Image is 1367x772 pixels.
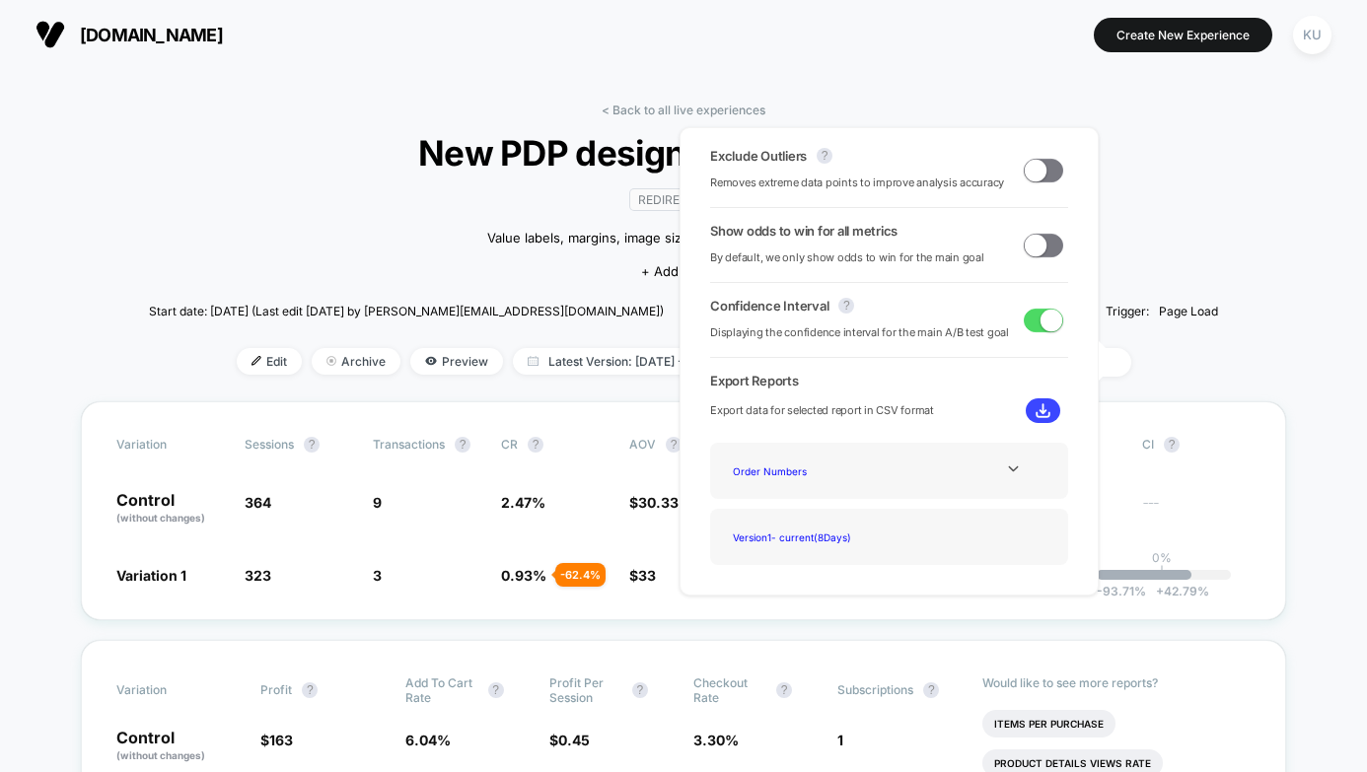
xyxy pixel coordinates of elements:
span: -93.71 % [1097,584,1146,598]
span: Removes extreme data points to improve analysis accuracy [710,174,1004,192]
span: Variation [116,437,225,453]
span: + Add Images [641,263,726,279]
img: Visually logo [36,20,65,49]
span: 323 [245,567,271,584]
span: (without changes) [116,512,205,524]
span: 30.33 [638,494,679,511]
span: Start date: [DATE] (Last edit [DATE] by [PERSON_NAME][EMAIL_ADDRESS][DOMAIN_NAME]) [149,304,664,318]
div: Version 1 - current ( 8 Days) [725,524,883,550]
span: 1 [837,732,843,748]
span: Latest Version: [DATE] - [DATE] [513,348,759,375]
span: Value labels, margins, image size, gum image and other edits [487,229,861,248]
span: 6.04 % [405,732,451,748]
span: Archive [312,348,400,375]
p: Control [116,730,241,763]
span: Exclude Outliers [710,148,807,164]
button: ? [838,298,854,314]
span: Preview [410,348,503,375]
span: + [1156,584,1164,598]
span: Edit [237,348,302,375]
span: Checkout Rate [693,675,766,705]
span: $ [260,732,293,748]
p: 0% [1152,550,1172,565]
button: KU [1287,15,1337,55]
span: 42.79 % [1146,584,1209,598]
span: $ [629,567,656,584]
span: --- [1142,497,1251,526]
div: Order Numbers [725,457,883,484]
a: < Back to all live experiences [602,103,765,117]
span: Displaying the confidence interval for the main A/B test goal [710,323,1009,342]
span: Export Reports [710,373,1068,388]
button: ? [923,682,939,698]
img: calendar [528,356,539,366]
span: CI [1142,437,1251,453]
button: ? [455,437,470,453]
div: - 62.4 % [555,563,606,587]
span: Profit Per Session [549,675,622,705]
span: Export data for selected report in CSV format [710,401,934,420]
span: Page Load [1159,304,1218,318]
span: $ [549,732,590,748]
span: [DOMAIN_NAME] [80,25,223,45]
button: Create New Experience [1094,18,1272,52]
span: 0.45 [558,732,590,748]
span: 33 [638,567,656,584]
p: | [1160,565,1164,580]
p: Would like to see more reports? [982,675,1252,690]
span: Subscriptions [837,682,913,697]
span: 2.47 % [501,494,545,511]
span: (without changes) [116,749,205,761]
span: 3 [373,567,382,584]
img: download [1036,403,1050,418]
span: Profit [260,682,292,697]
span: 364 [245,494,271,511]
span: 0.93 % [501,567,546,584]
span: Sessions [245,437,294,452]
span: Variation 1 [116,567,186,584]
span: Confidence Interval [710,298,828,314]
button: ? [776,682,792,698]
span: CR [501,437,518,452]
img: edit [252,356,261,366]
span: By default, we only show odds to win for the main goal [710,248,984,267]
button: ? [528,437,543,453]
span: New PDP design 20250908 [202,132,1164,174]
span: Show odds to win for all metrics [710,223,898,239]
button: ? [304,437,320,453]
li: Items Per Purchase [982,710,1115,737]
p: Control [116,492,225,526]
span: $ [629,494,679,511]
span: Transactions [373,437,445,452]
button: ? [488,682,504,698]
span: Variation [116,675,225,705]
button: [DOMAIN_NAME] [30,19,229,50]
button: ? [302,682,318,698]
span: AOV [629,437,656,452]
img: end [326,356,336,366]
span: 9 [373,494,382,511]
span: 3.30 % [693,732,739,748]
span: 163 [269,732,293,748]
div: KU [1293,16,1331,54]
span: Add To Cart Rate [405,675,478,705]
span: Redirect Test [629,188,739,211]
button: ? [632,682,648,698]
button: ? [817,148,832,164]
div: Trigger: [1106,304,1218,318]
button: ? [1164,437,1180,453]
